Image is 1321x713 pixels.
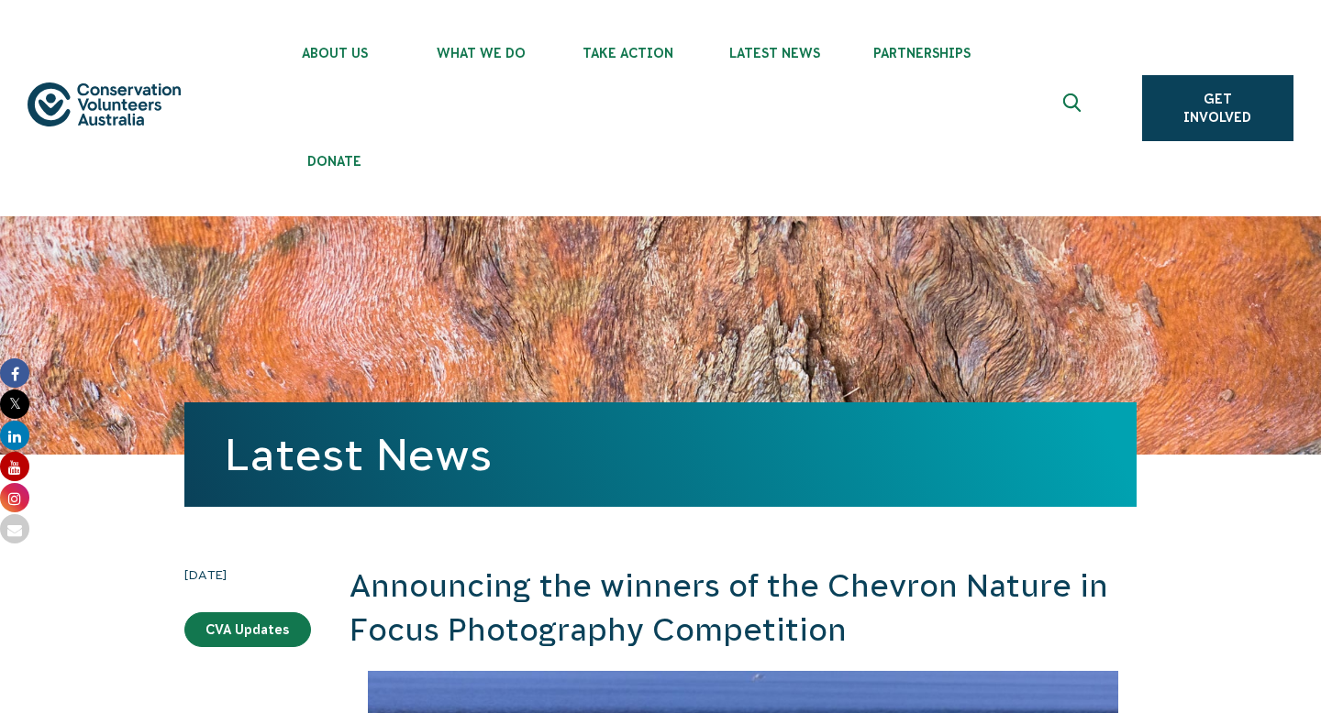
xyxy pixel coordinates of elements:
[184,612,311,647] a: CVA Updates
[261,154,408,169] span: Donate
[702,46,849,60] span: Latest News
[28,82,181,127] img: logo.svg
[184,565,311,585] time: [DATE]
[555,46,702,60] span: Take Action
[408,46,555,60] span: What We Do
[261,46,408,60] span: About Us
[225,430,492,479] a: Latest News
[1052,86,1096,130] button: Expand search box Close search box
[1062,93,1085,123] span: Expand search box
[849,46,995,60] span: Partnerships
[1142,75,1293,141] a: Get Involved
[350,565,1137,652] h2: Announcing the winners of the Chevron Nature in Focus Photography Competition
